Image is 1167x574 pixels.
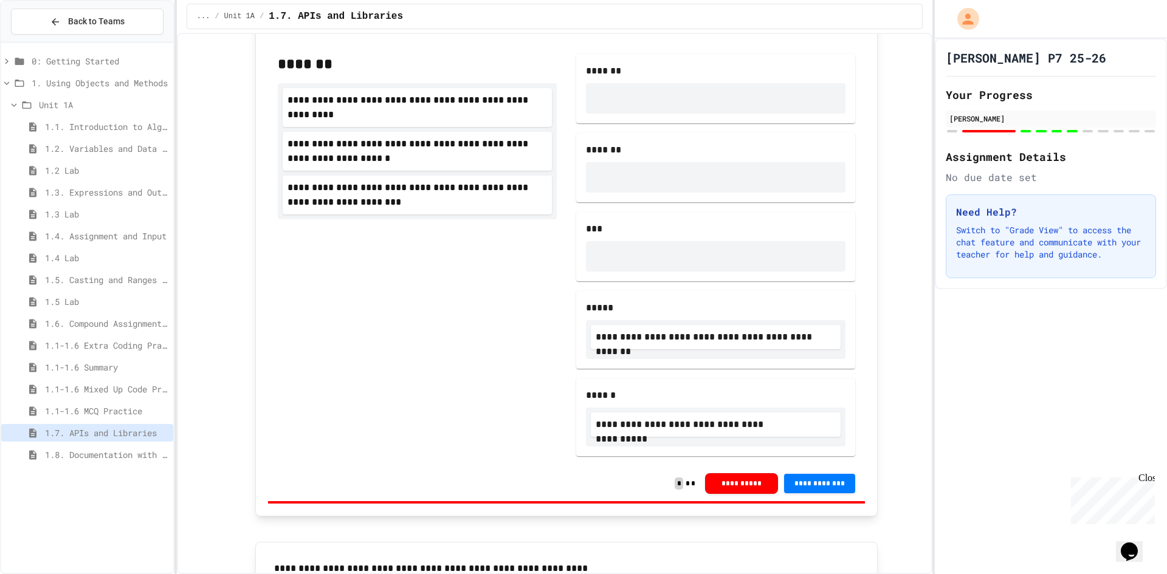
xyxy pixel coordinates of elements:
span: 1.6. Compound Assignment Operators [45,317,168,330]
span: 1.7. APIs and Libraries [45,426,168,439]
span: / [215,12,219,21]
h1: [PERSON_NAME] P7 25-26 [946,49,1106,66]
iframe: chat widget [1116,525,1155,562]
span: 1.8. Documentation with Comments and Preconditions [45,448,168,461]
span: 1.2 Lab [45,164,168,177]
span: 1.4 Lab [45,251,168,264]
span: Unit 1A [224,12,255,21]
iframe: chat widget [1066,473,1155,524]
span: / [260,12,264,21]
span: Unit 1A [39,98,168,111]
span: 1.7. APIs and Libraries [269,9,403,24]
button: Back to Teams [11,9,164,35]
span: 0: Getting Started [32,55,168,67]
div: Chat with us now!Close [5,5,84,77]
span: 1.3 Lab [45,208,168,220]
span: 1.1. Introduction to Algorithms, Programming, and Compilers [45,120,168,133]
span: Back to Teams [68,15,125,28]
div: [PERSON_NAME] [949,113,1152,124]
span: 1.3. Expressions and Output [New] [45,186,168,199]
h3: Need Help? [956,205,1146,219]
span: 1.2. Variables and Data Types [45,142,168,155]
span: 1.1-1.6 Summary [45,361,168,374]
span: 1.1-1.6 Extra Coding Practice [45,339,168,352]
h2: Assignment Details [946,148,1156,165]
div: No due date set [946,170,1156,185]
div: My Account [945,5,982,33]
h2: Your Progress [946,86,1156,103]
span: 1.4. Assignment and Input [45,230,168,242]
span: 1.1-1.6 Mixed Up Code Practice [45,383,168,395]
span: 1.5 Lab [45,295,168,308]
span: 1. Using Objects and Methods [32,77,168,89]
span: 1.1-1.6 MCQ Practice [45,405,168,417]
span: 1.5. Casting and Ranges of Values [45,273,168,286]
p: Switch to "Grade View" to access the chat feature and communicate with your teacher for help and ... [956,224,1146,261]
span: ... [197,12,210,21]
